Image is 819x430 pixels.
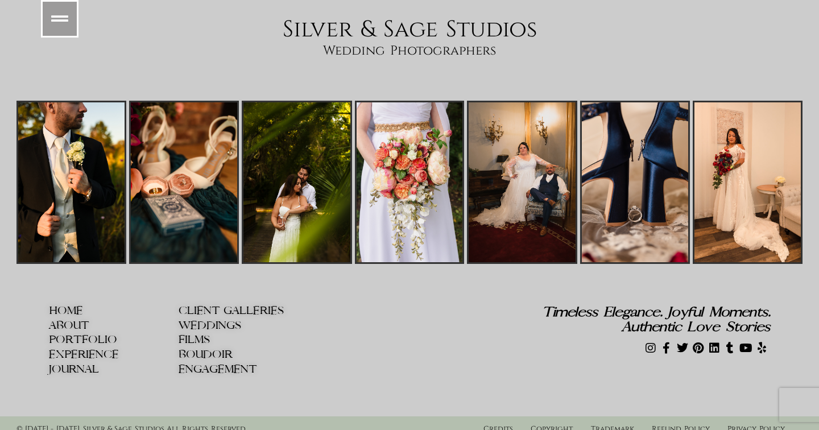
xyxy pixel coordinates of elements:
[242,101,351,264] img: Florida Elegant Wedding Photographers
[49,320,179,332] a: ABOUT
[179,334,210,346] span: FILMS
[49,334,117,346] span: PORTFOLIO
[482,305,770,336] h2: Timeless Elegance. Joyful Moments. Authentic Love Stories
[179,305,284,317] span: CLIENT GALLERIES
[179,363,308,375] a: ENGAGEMENT
[49,349,119,361] span: EXPERIENCE
[49,363,99,375] span: JOURNAL
[179,320,241,332] span: WEDDINGS
[49,305,179,317] a: HOME
[179,349,308,361] a: BOUDOIR
[179,363,257,375] span: ENGAGEMENT
[179,320,308,332] a: WEDDINGS
[179,334,308,346] a: FILMS
[49,334,179,346] a: PORTFOLIO
[179,349,233,361] span: BOUDOIR
[49,305,83,317] span: HOME
[129,101,239,264] img: Florida Wedding Photographers
[49,349,179,361] a: EXPERIENCE
[49,363,179,375] a: JOURNAL
[49,320,89,332] span: ABOUT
